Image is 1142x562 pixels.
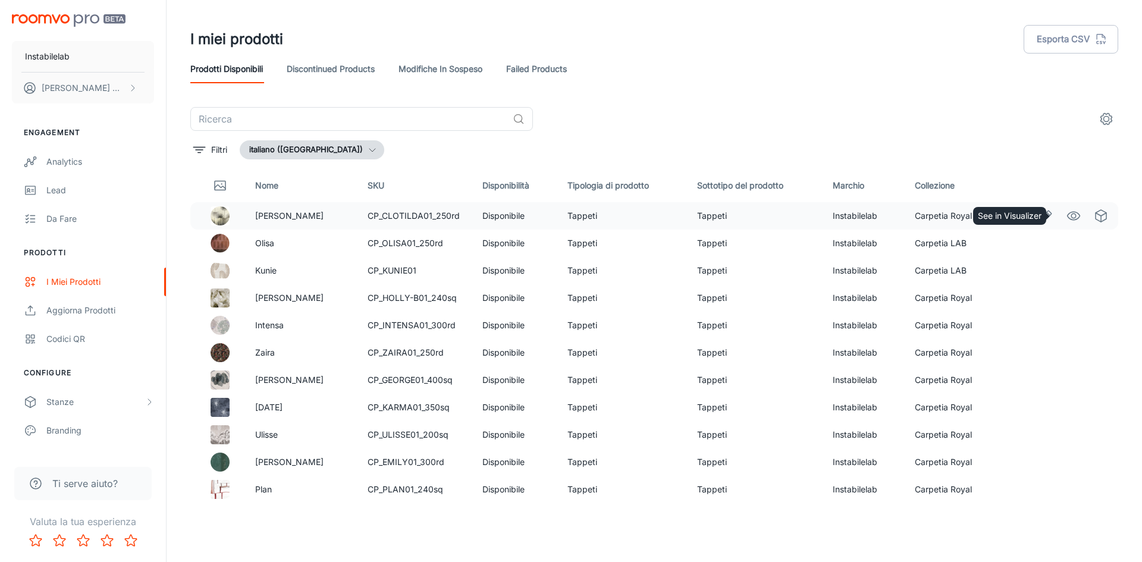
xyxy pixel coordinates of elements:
[255,429,278,439] a: Ulisse
[255,402,283,412] a: [DATE]
[558,230,688,257] td: Tappeti
[255,238,274,248] a: Olisa
[473,448,558,476] td: Disponibile
[558,339,688,366] td: Tappeti
[905,230,1003,257] td: Carpetia LAB
[1094,107,1118,131] button: settings
[25,50,70,63] p: Instabilelab
[1036,206,1056,226] a: Edit
[905,339,1003,366] td: Carpetia Royal
[1024,25,1118,54] button: Esporta CSV
[823,503,905,530] td: Instabilelab
[12,73,154,103] button: [PERSON_NAME] Menin
[42,81,126,95] p: [PERSON_NAME] Menin
[255,457,324,467] a: [PERSON_NAME]
[190,29,283,50] h1: I miei prodotti
[558,257,688,284] td: Tappeti
[823,257,905,284] td: Instabilelab
[558,366,688,394] td: Tappeti
[358,169,473,202] th: SKU
[46,184,154,197] div: Lead
[211,143,227,156] p: Filtri
[688,366,823,394] td: Tappeti
[190,107,508,131] input: Ricerca
[688,421,823,448] td: Tappeti
[473,339,558,366] td: Disponibile
[558,202,688,230] td: Tappeti
[823,448,905,476] td: Instabilelab
[905,476,1003,503] td: Carpetia Royal
[905,448,1003,476] td: Carpetia Royal
[473,284,558,312] td: Disponibile
[24,529,48,552] button: Rate 1 star
[358,394,473,421] td: CP_KARMA01_350sq
[255,347,275,357] a: Zaira
[823,202,905,230] td: Instabilelab
[213,178,227,193] svg: Thumbnail
[473,503,558,530] td: Disponibile
[12,41,154,72] button: Instabilelab
[558,169,688,202] th: Tipologia di prodotto
[190,140,230,159] button: filter
[255,293,324,303] a: [PERSON_NAME]
[358,503,473,530] td: CP_MATISSE01_400sq
[473,257,558,284] td: Disponibile
[46,155,154,168] div: Analytics
[823,284,905,312] td: Instabilelab
[473,421,558,448] td: Disponibile
[473,394,558,421] td: Disponibile
[473,366,558,394] td: Disponibile
[473,202,558,230] td: Disponibile
[688,448,823,476] td: Tappeti
[823,230,905,257] td: Instabilelab
[358,476,473,503] td: CP_PLAN01_240sq
[255,265,277,275] a: Kunie
[190,55,263,83] a: Prodotti disponibili
[287,55,375,83] a: Discontinued Products
[255,484,272,494] a: Plan
[46,304,154,317] div: Aggiorna prodotti
[399,55,482,83] a: Modifiche in sospeso
[246,169,358,202] th: Nome
[255,375,324,385] a: [PERSON_NAME]
[823,366,905,394] td: Instabilelab
[823,421,905,448] td: Instabilelab
[688,312,823,339] td: Tappeti
[558,503,688,530] td: Tappeti
[358,421,473,448] td: CP_ULISSE01_200sq
[688,257,823,284] td: Tappeti
[358,448,473,476] td: CP_EMILY01_300rd
[46,424,154,437] div: Branding
[473,169,558,202] th: Disponibilità
[48,529,71,552] button: Rate 2 star
[473,230,558,257] td: Disponibile
[558,312,688,339] td: Tappeti
[905,202,1003,230] td: Carpetia Royal
[46,395,145,409] div: Stanze
[905,169,1003,202] th: Collezione
[688,503,823,530] td: Tappeti
[823,169,905,202] th: Marchio
[1091,206,1111,226] a: See in Virtual Samples
[558,448,688,476] td: Tappeti
[688,284,823,312] td: Tappeti
[46,275,154,288] div: I miei prodotti
[823,312,905,339] td: Instabilelab
[688,339,823,366] td: Tappeti
[358,284,473,312] td: CP_HOLLY-B01_240sq
[358,202,473,230] td: CP_CLOTILDA01_250rd
[558,421,688,448] td: Tappeti
[688,169,823,202] th: Sottotipo del prodotto
[688,202,823,230] td: Tappeti
[688,230,823,257] td: Tappeti
[558,394,688,421] td: Tappeti
[119,529,143,552] button: Rate 5 star
[558,284,688,312] td: Tappeti
[905,284,1003,312] td: Carpetia Royal
[12,14,126,27] img: Roomvo PRO Beta
[688,476,823,503] td: Tappeti
[905,503,1003,530] td: Carpetia Royal
[823,394,905,421] td: Instabilelab
[10,514,156,529] p: Valuta la tua esperienza
[905,366,1003,394] td: Carpetia Royal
